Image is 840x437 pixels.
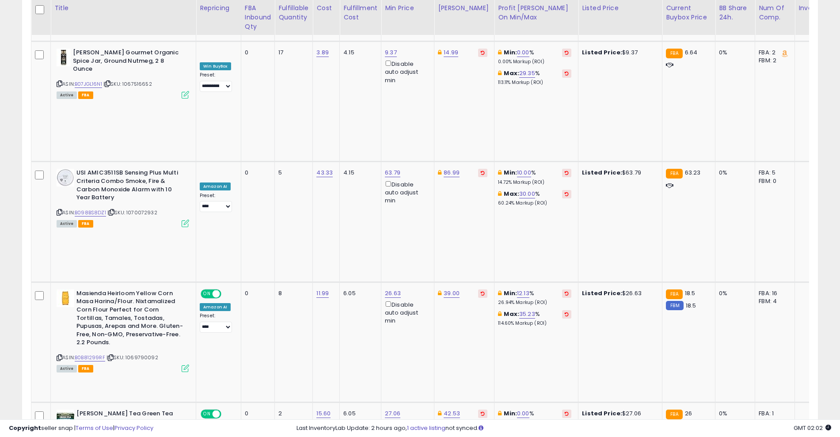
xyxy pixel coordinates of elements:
[582,48,622,57] b: Listed Price:
[343,169,374,177] div: 4.15
[278,169,306,177] div: 5
[75,80,102,88] a: B07JGL16N1
[498,169,571,185] div: %
[57,49,71,66] img: 410K8pDFK8L._SL40_.jpg
[57,91,77,99] span: All listings currently available for purchase on Amazon
[504,69,519,77] b: Max:
[517,168,531,177] a: 10.00
[201,410,213,418] span: ON
[200,193,234,213] div: Preset:
[200,303,231,311] div: Amazon AI
[245,410,268,418] div: 0
[498,69,571,86] div: %
[759,410,788,418] div: FBA: 1
[407,424,445,432] a: 1 active listing
[719,49,748,57] div: 0%
[498,4,574,22] div: Profit [PERSON_NAME] on Min/Max
[759,4,791,22] div: Num of Comp.
[316,409,331,418] a: 15.60
[685,289,696,297] span: 18.5
[385,289,401,298] a: 26.63
[200,72,234,92] div: Preset:
[78,365,93,372] span: FBA
[498,59,571,65] p: 0.00% Markup (ROI)
[245,289,268,297] div: 0
[57,49,189,98] div: ASIN:
[666,289,682,299] small: FBA
[504,409,517,418] b: Min:
[107,209,157,216] span: | SKU: 1070072932
[719,4,751,22] div: BB Share 24h.
[343,410,374,418] div: 6.05
[316,4,336,13] div: Cost
[444,289,460,298] a: 39.00
[385,59,427,84] div: Disable auto adjust min
[719,169,748,177] div: 0%
[759,57,788,65] div: FBM: 2
[517,289,529,298] a: 12.13
[498,300,571,306] p: 26.94% Markup (ROI)
[316,289,329,298] a: 11.99
[385,48,397,57] a: 9.37
[278,4,309,22] div: Fulfillable Quantity
[498,179,571,186] p: 14.72% Markup (ROI)
[686,301,696,310] span: 18.5
[57,289,74,307] img: 31O7K03sQVL._SL40_.jpg
[201,290,213,297] span: ON
[76,424,113,432] a: Terms of Use
[666,301,683,310] small: FBM
[498,80,571,86] p: 113.11% Markup (ROI)
[685,409,692,418] span: 26
[245,169,268,177] div: 0
[78,220,93,228] span: FBA
[245,4,271,31] div: FBA inbound Qty
[57,410,74,427] img: 51Xqa-m1TZL._SL40_.jpg
[75,209,106,217] a: B098BS8DZ1
[9,424,41,432] strong: Copyright
[504,289,517,297] b: Min:
[57,220,77,228] span: All listings currently available for purchase on Amazon
[582,410,655,418] div: $27.06
[582,168,622,177] b: Listed Price:
[220,290,234,297] span: OFF
[106,354,158,361] span: | SKU: 1069790092
[76,169,184,204] b: USI AMIC3511SB Sensing Plus Multi Criteria Combo Smoke, Fire & Carbon Monoxide Alarm with 10 Year...
[759,297,788,305] div: FBM: 4
[57,365,77,372] span: All listings currently available for purchase on Amazon
[666,410,682,419] small: FBA
[582,409,622,418] b: Listed Price:
[385,4,430,13] div: Min Price
[9,424,153,433] div: seller snap | |
[504,48,517,57] b: Min:
[498,190,571,206] div: %
[76,289,184,349] b: Masienda Heirloom Yellow Corn Masa Harina/Flour. Nixtamalized Corn Flour Perfect for Corn Tortill...
[519,69,535,78] a: 29.35
[385,300,427,325] div: Disable auto adjust min
[75,354,105,361] a: B0B81299RF
[296,424,831,433] div: Last InventoryLab Update: 2 hours ago, not synced.
[76,410,184,428] b: [PERSON_NAME] Tea Green Tea with Blueberry - Case of 6 - 20 BAG
[498,320,571,327] p: 114.60% Markup (ROI)
[498,200,571,206] p: 60.24% Markup (ROI)
[385,179,427,205] div: Disable auto adjust min
[666,169,682,179] small: FBA
[685,48,698,57] span: 6.64
[519,310,535,319] a: 35.23
[498,49,571,65] div: %
[316,168,333,177] a: 43.33
[582,169,655,177] div: $63.79
[278,49,306,57] div: 17
[498,310,571,327] div: %
[517,48,529,57] a: 0.00
[759,49,788,57] div: FBA: 2
[316,48,329,57] a: 3.89
[759,169,788,177] div: FBA: 5
[57,169,74,186] img: 318y+t25xlL._SL40_.jpg
[200,313,234,333] div: Preset:
[343,289,374,297] div: 6.05
[582,4,658,13] div: Listed Price
[444,48,458,57] a: 14.99
[685,168,701,177] span: 63.23
[719,410,748,418] div: 0%
[200,62,231,70] div: Win BuyBox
